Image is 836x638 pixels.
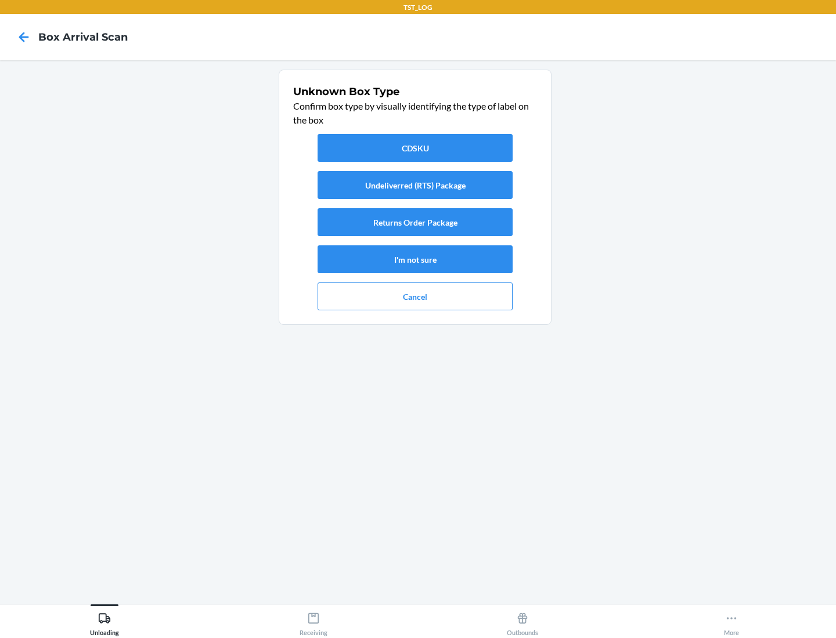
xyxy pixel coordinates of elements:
[318,245,513,273] button: I'm not sure
[318,171,513,199] button: Undeliverred (RTS) Package
[507,607,538,636] div: Outbounds
[90,607,119,636] div: Unloading
[627,604,836,636] button: More
[293,84,537,99] h1: Unknown Box Type
[403,2,433,13] p: TST_LOG
[318,208,513,236] button: Returns Order Package
[724,607,739,636] div: More
[209,604,418,636] button: Receiving
[300,607,327,636] div: Receiving
[318,282,513,310] button: Cancel
[293,99,537,127] p: Confirm box type by visually identifying the type of label on the box
[318,134,513,162] button: CDSKU
[38,30,128,45] h4: Box Arrival Scan
[418,604,627,636] button: Outbounds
